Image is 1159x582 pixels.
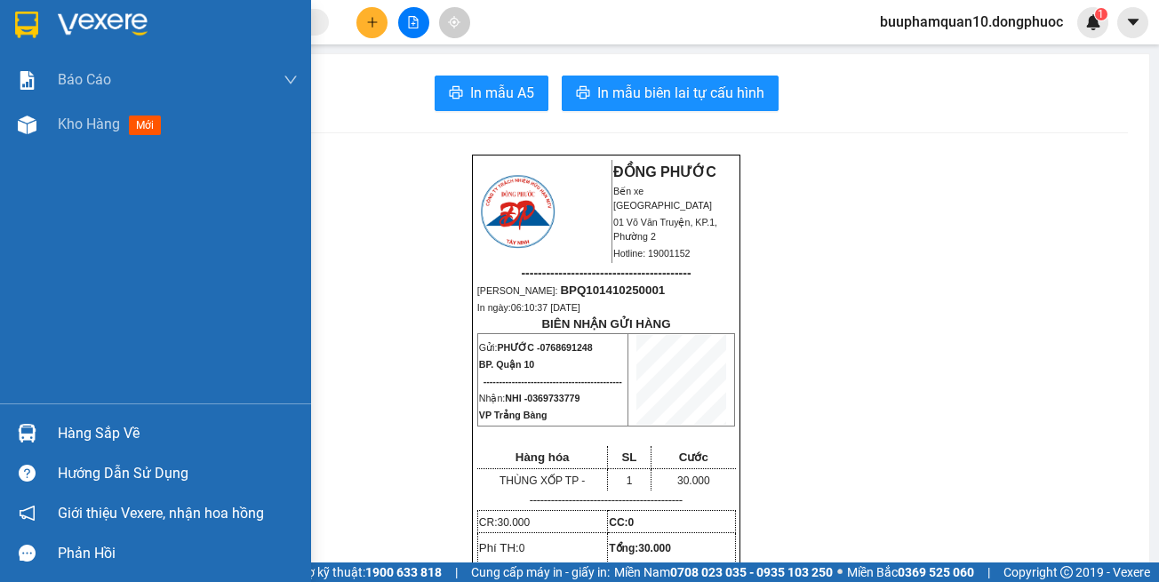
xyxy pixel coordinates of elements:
[987,562,990,582] span: |
[39,129,108,140] span: 06:10:37 [DATE]
[366,16,379,28] span: plus
[614,562,833,582] span: Miền Nam
[140,10,244,25] strong: ĐỒNG PHƯỚC
[479,393,580,403] span: Nhận:
[497,516,530,529] span: 30.000
[613,217,717,242] span: 01 Võ Văn Truyện, KP.1, Phường 2
[477,493,735,507] p: -------------------------------------------
[516,450,570,464] span: Hàng hóa
[621,450,636,464] span: SL
[365,565,442,579] strong: 1900 633 818
[58,420,298,447] div: Hàng sắp về
[1098,8,1104,20] span: 1
[479,516,530,529] span: CR:
[5,129,108,140] span: In ngày:
[560,283,665,297] span: BPQ101410250001
[470,82,534,104] span: In mẫu A5
[576,85,590,102] span: printer
[866,11,1077,33] span: buuphamquan10.dongphuoc
[1095,8,1107,20] sup: 1
[407,16,420,28] span: file-add
[627,474,633,487] span: 1
[521,266,691,280] span: -----------------------------------------
[505,393,579,403] span: NHI -
[5,115,193,125] span: [PERSON_NAME]:
[679,450,708,464] span: Cước
[628,516,635,529] span: 0
[670,565,833,579] strong: 0708 023 035 - 0935 103 250
[435,76,548,111] button: printerIn mẫu A5
[541,317,670,331] strong: BIÊN NHẬN GỬI HÀNG
[500,474,585,487] span: THÙNG XỐP TP -
[1085,14,1101,30] img: icon-new-feature
[89,113,194,126] span: BPQ101410250001
[18,424,36,442] img: warehouse-icon
[356,7,388,38] button: plus
[497,342,592,353] span: PHƯỚC -
[140,79,218,90] span: Hotline: 19001152
[479,342,593,353] span: Gửi:
[479,410,548,420] span: VP Trảng Bàng
[18,71,36,90] img: solution-icon
[58,540,298,567] div: Phản hồi
[477,302,580,313] span: In ngày:
[477,285,665,296] span: [PERSON_NAME]:
[511,302,580,313] span: 06:10:37 [DATE]
[471,562,610,582] span: Cung cấp máy in - giấy in:
[597,82,764,104] span: In mẫu biên lai tự cấu hình
[439,7,470,38] button: aim
[613,164,716,179] strong: ĐỒNG PHƯỚC
[19,505,36,522] span: notification
[562,76,779,111] button: printerIn mẫu biên lai tự cấu hình
[479,359,534,370] span: BP. Quận 10
[540,342,592,353] span: 0768691248
[1117,7,1148,38] button: caret-down
[898,565,974,579] strong: 0369 525 060
[448,16,460,28] span: aim
[58,116,120,132] span: Kho hàng
[455,562,458,582] span: |
[609,516,634,529] strong: CC:
[837,569,843,576] span: ⚪️
[398,7,429,38] button: file-add
[58,502,264,524] span: Giới thiệu Vexere, nhận hoa hồng
[609,542,671,554] span: Tổng:
[478,172,557,251] img: logo
[484,376,622,387] span: --------------------------------------------
[58,460,298,487] div: Hướng dẫn sử dụng
[140,28,239,51] span: Bến xe [GEOGRAPHIC_DATA]
[58,68,111,91] span: Báo cáo
[527,393,579,403] span: 0369733779
[18,116,36,134] img: warehouse-icon
[613,248,691,259] span: Hotline: 19001152
[638,542,671,554] span: 30.000
[19,465,36,482] span: question-circle
[1125,14,1141,30] span: caret-down
[613,186,712,211] span: Bến xe [GEOGRAPHIC_DATA]
[280,562,442,582] span: Hỗ trợ kỹ thuật:
[677,474,710,487] span: 30.000
[6,11,85,89] img: logo
[48,96,218,110] span: -----------------------------------------
[847,562,974,582] span: Miền Bắc
[140,53,244,76] span: 01 Võ Văn Truyện, KP.1, Phường 2
[129,116,161,135] span: mới
[519,542,525,554] span: 0
[19,545,36,562] span: message
[284,73,298,87] span: down
[479,541,525,554] span: Phí TH:
[449,85,463,102] span: printer
[15,12,38,38] img: logo-vxr
[1060,566,1073,578] span: copyright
